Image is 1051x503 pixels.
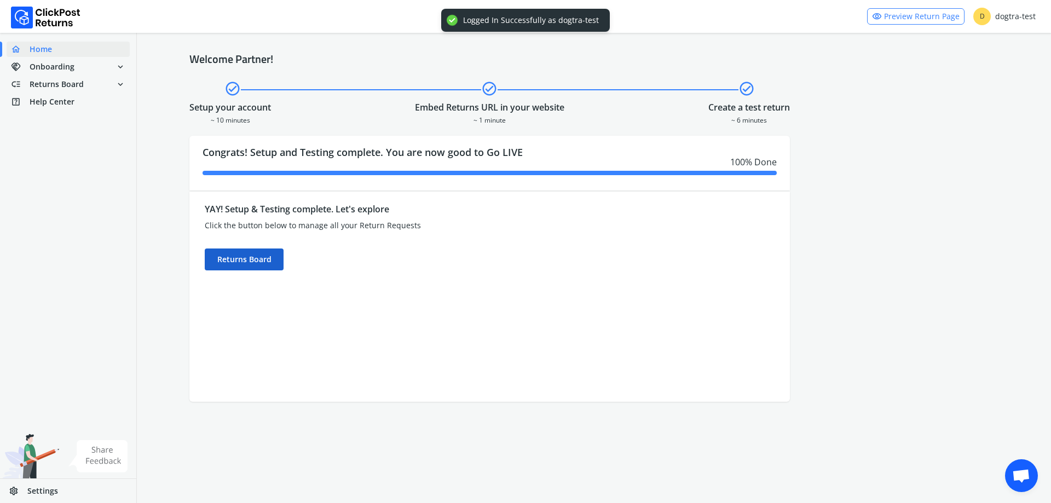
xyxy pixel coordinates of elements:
span: visibility [872,9,882,24]
a: help_centerHelp Center [7,94,130,109]
div: Embed Returns URL in your website [415,101,564,114]
img: Logo [11,7,80,28]
span: check_circle [738,79,755,99]
div: Congrats! Setup and Testing complete. You are now good to Go LIVE [189,136,790,190]
span: low_priority [11,77,30,92]
div: ~ 1 minute [415,114,564,125]
div: Logged In Successfully as dogtra-test [463,15,599,25]
span: settings [9,483,27,499]
img: share feedback [68,440,128,472]
a: homeHome [7,42,130,57]
span: Onboarding [30,61,74,72]
div: Create a test return [708,101,790,114]
span: expand_more [116,59,125,74]
div: ~ 6 minutes [708,114,790,125]
div: dogtra-test [973,8,1036,25]
span: Help Center [30,96,74,107]
h4: Welcome Partner! [189,53,998,66]
div: Click the button below to manage all your Return Requests [205,220,624,231]
div: Returns Board [205,248,284,270]
div: Setup your account [189,101,271,114]
div: Open chat [1005,459,1038,492]
span: Returns Board [30,79,84,90]
div: ~ 10 minutes [189,114,271,125]
span: check_circle [224,79,241,99]
span: handshake [11,59,30,74]
div: 100 % Done [203,155,777,169]
span: home [11,42,30,57]
span: check_circle [481,79,498,99]
a: visibilityPreview Return Page [867,8,965,25]
span: D [973,8,991,25]
span: expand_more [116,77,125,92]
span: help_center [11,94,30,109]
span: Home [30,44,52,55]
div: YAY! Setup & Testing complete. Let's explore [205,203,624,216]
span: Settings [27,485,58,496]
